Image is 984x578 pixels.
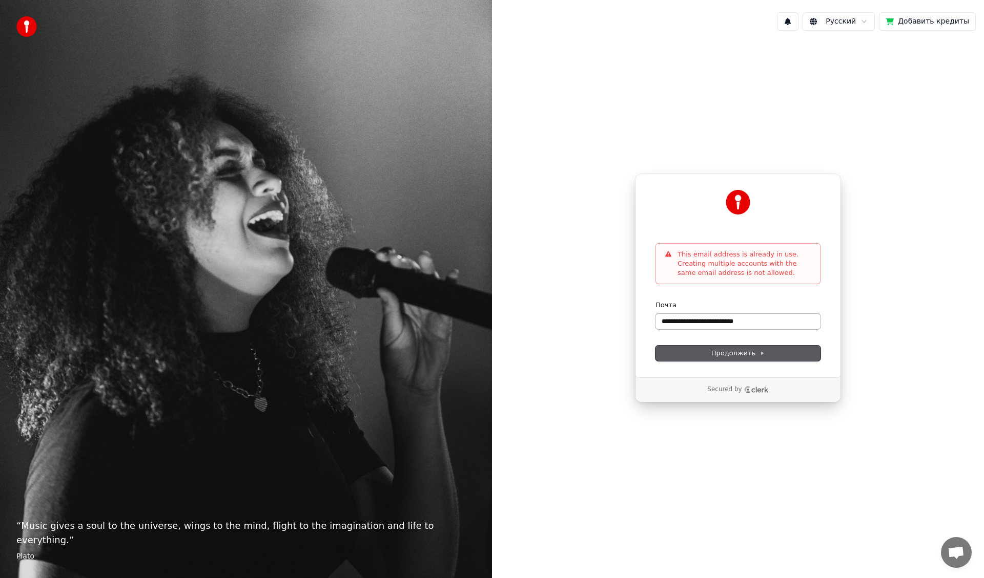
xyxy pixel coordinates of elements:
[711,349,765,358] span: Продолжить
[726,190,750,215] img: Youka
[655,301,676,310] label: Почта
[678,250,812,277] p: This email address is already in use. Creating multiple accounts with the same email address is n...
[16,16,37,37] img: youka
[744,386,769,393] a: Clerk logo
[707,386,742,394] p: Secured by
[879,12,976,31] button: Добавить кредиты
[16,519,476,547] p: “ Music gives a soul to the universe, wings to the mind, flight to the imagination and life to ev...
[655,346,821,361] button: Продолжить
[941,537,972,568] div: Открытый чат
[16,551,476,562] footer: Plato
